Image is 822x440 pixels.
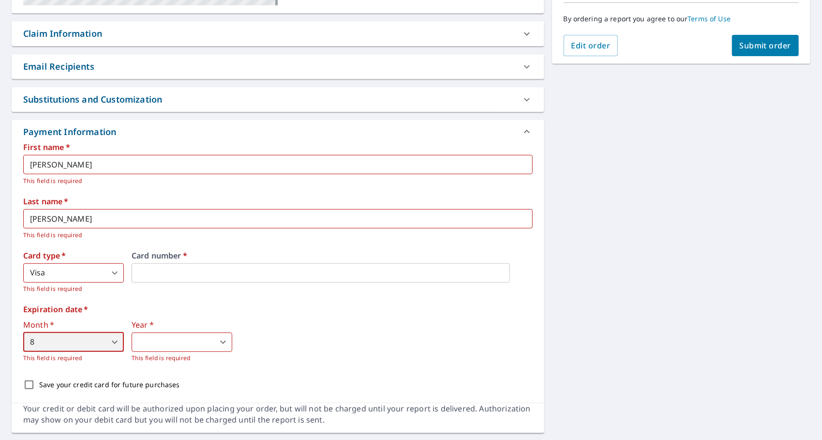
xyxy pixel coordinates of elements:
div: Payment Information [12,120,544,143]
div: ​ [132,333,232,352]
a: Terms of Use [688,14,731,23]
label: Year [132,321,232,329]
label: Card type [23,252,124,259]
label: Card number [132,252,533,259]
label: Last name [23,197,533,205]
label: Expiration date [23,305,533,313]
div: Substitutions and Customization [12,87,544,112]
div: Claim Information [12,21,544,46]
p: Save your credit card for future purchases [39,379,180,390]
span: Edit order [571,40,611,51]
div: 8 [23,333,124,352]
p: This field is required [132,353,232,363]
p: This field is required [23,176,526,186]
iframe: secure payment field [132,263,510,283]
p: By ordering a report you agree to our [564,15,799,23]
span: Submit order [740,40,792,51]
div: Payment Information [23,125,120,138]
button: Edit order [564,35,618,56]
p: This field is required [23,353,124,363]
div: Email Recipients [23,60,94,73]
div: Email Recipients [12,54,544,79]
p: This field is required [23,284,124,294]
button: Submit order [732,35,799,56]
div: Your credit or debit card will be authorized upon placing your order, but will not be charged unt... [23,403,533,425]
div: Claim Information [23,27,102,40]
div: Visa [23,263,124,283]
label: First name [23,143,533,151]
label: Month [23,321,124,329]
p: This field is required [23,230,526,240]
div: Substitutions and Customization [23,93,162,106]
